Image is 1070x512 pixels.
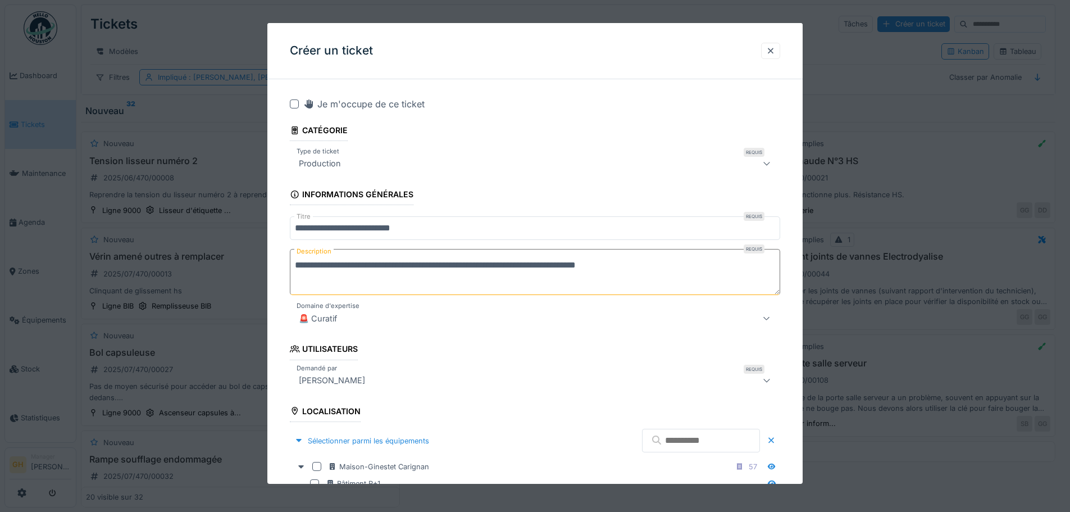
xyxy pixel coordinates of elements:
label: Type de ticket [294,147,342,156]
div: Catégorie [290,122,348,141]
div: Production [294,157,345,170]
div: Bâtiment R+1 [326,478,380,489]
div: Requis [744,148,764,157]
div: Localisation [290,403,361,422]
div: Sélectionner parmi les équipements [290,433,434,448]
div: 57 [749,461,757,472]
div: Requis [744,365,764,374]
div: Maison-Ginestet Carignan [328,461,429,472]
label: Description [294,244,334,259]
label: Titre [294,212,313,221]
h3: Créer un ticket [290,44,373,58]
div: Utilisateurs [290,341,358,360]
div: 🚨 Curatif [294,311,342,325]
div: Requis [744,244,764,253]
div: Informations générales [290,186,413,205]
label: Domaine d'expertise [294,301,362,311]
label: Demandé par [294,364,339,373]
div: Requis [744,212,764,221]
div: [PERSON_NAME] [294,374,370,387]
div: Je m'occupe de ce ticket [303,97,425,111]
